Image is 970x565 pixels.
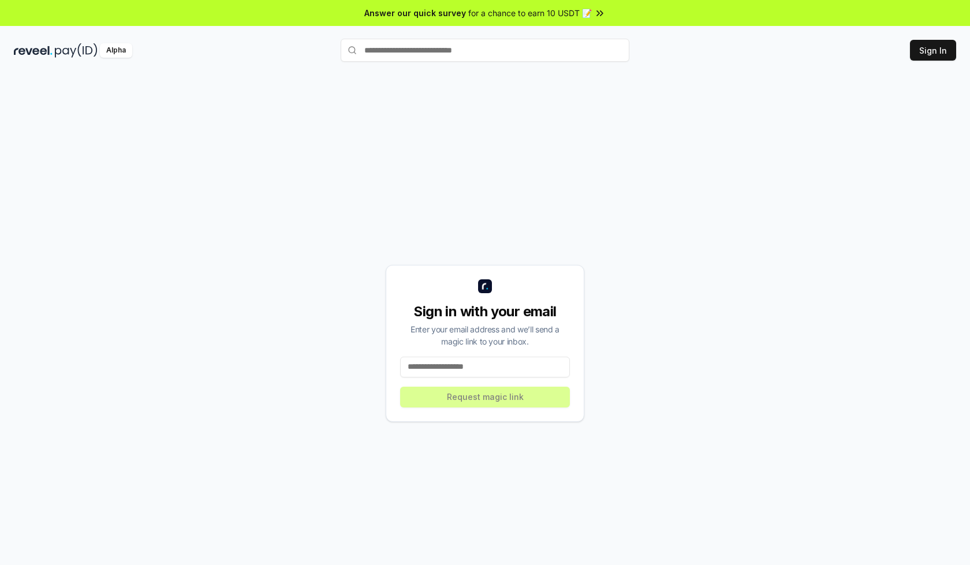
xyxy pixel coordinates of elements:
[100,43,132,58] div: Alpha
[478,279,492,293] img: logo_small
[400,323,570,347] div: Enter your email address and we’ll send a magic link to your inbox.
[468,7,592,19] span: for a chance to earn 10 USDT 📝
[364,7,466,19] span: Answer our quick survey
[400,302,570,321] div: Sign in with your email
[55,43,98,58] img: pay_id
[14,43,53,58] img: reveel_dark
[910,40,956,61] button: Sign In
